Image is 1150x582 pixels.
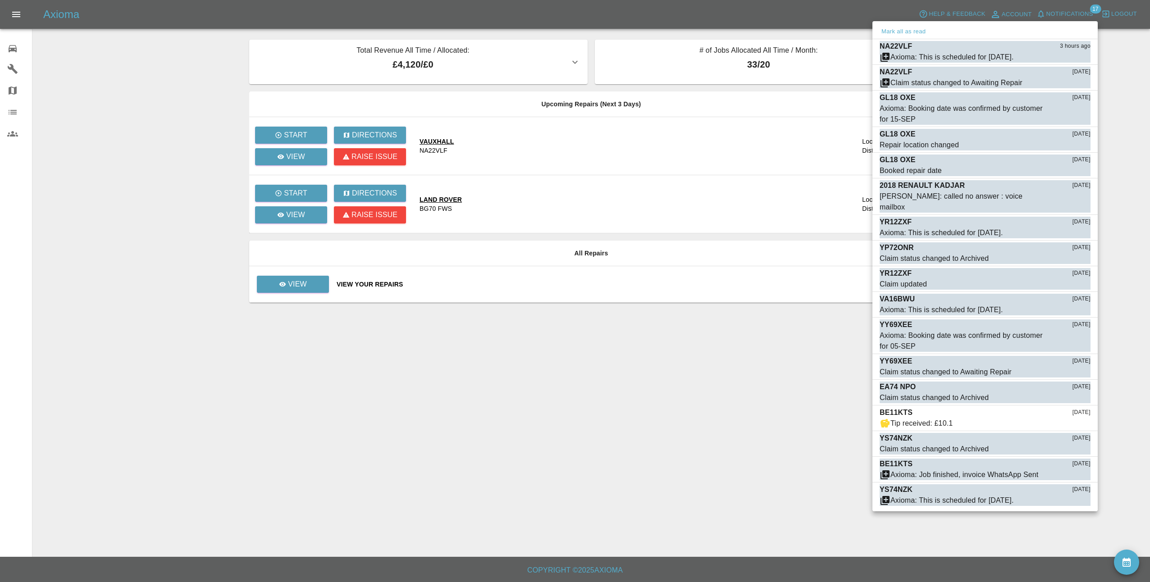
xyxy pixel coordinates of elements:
[1072,295,1091,304] span: [DATE]
[1072,93,1091,102] span: [DATE]
[1072,269,1091,278] span: [DATE]
[880,459,913,469] p: BE11KTS
[1072,130,1091,139] span: [DATE]
[1072,434,1091,443] span: [DATE]
[880,382,916,392] p: EA74 NPO
[890,469,1038,480] div: Axioma: Job finished, invoice WhatsApp Sent
[880,294,915,305] p: VA16BWU
[880,140,959,150] div: Repair location changed
[880,367,1012,377] div: Claim status changed to Awaiting Repair
[880,217,912,227] p: YR12ZXF
[880,305,1003,315] div: Axioma: This is scheduled for [DATE].
[1072,485,1091,494] span: [DATE]
[880,191,1045,213] div: [PERSON_NAME]: called no answer : voice mailbox
[880,484,913,495] p: YS74NZK
[1072,218,1091,227] span: [DATE]
[1072,155,1091,164] span: [DATE]
[880,407,913,418] p: BE11KTS
[880,27,927,37] button: Mark all as read
[1072,382,1091,391] span: [DATE]
[880,155,915,165] p: GL18 OXE
[890,52,1014,63] div: Axioma: This is scheduled for [DATE].
[880,129,915,140] p: GL18 OXE
[880,103,1045,125] div: Axioma: Booking date was confirmed by customer for 15-SEP
[1072,243,1091,252] span: [DATE]
[1072,408,1091,417] span: [DATE]
[880,392,989,403] div: Claim status changed to Archived
[880,242,914,253] p: YP72ONR
[880,356,912,367] p: YY69XEE
[880,41,912,52] p: NA22VLF
[1072,68,1091,77] span: [DATE]
[880,92,915,103] p: GL18 OXE
[880,268,912,279] p: YR12ZXF
[890,418,953,429] div: Tip received: £10.1
[880,67,912,77] p: NA22VLF
[890,77,1022,88] div: Claim status changed to Awaiting Repair
[1060,42,1091,51] span: 3 hours ago
[880,227,1003,238] div: Axioma: This is scheduled for [DATE].
[880,444,989,455] div: Claim status changed to Archived
[880,319,912,330] p: YY69XEE
[1072,357,1091,366] span: [DATE]
[1072,320,1091,329] span: [DATE]
[880,330,1045,352] div: Axioma: Booking date was confirmed by customer for 05-SEP
[1072,181,1091,190] span: [DATE]
[880,433,913,444] p: YS74NZK
[880,253,989,264] div: Claim status changed to Archived
[880,279,927,290] div: Claim updated
[880,165,942,176] div: Booked repair date
[1072,459,1091,468] span: [DATE]
[890,495,1014,506] div: Axioma: This is scheduled for [DATE].
[880,180,965,191] p: 2018 RENAULT KADJAR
